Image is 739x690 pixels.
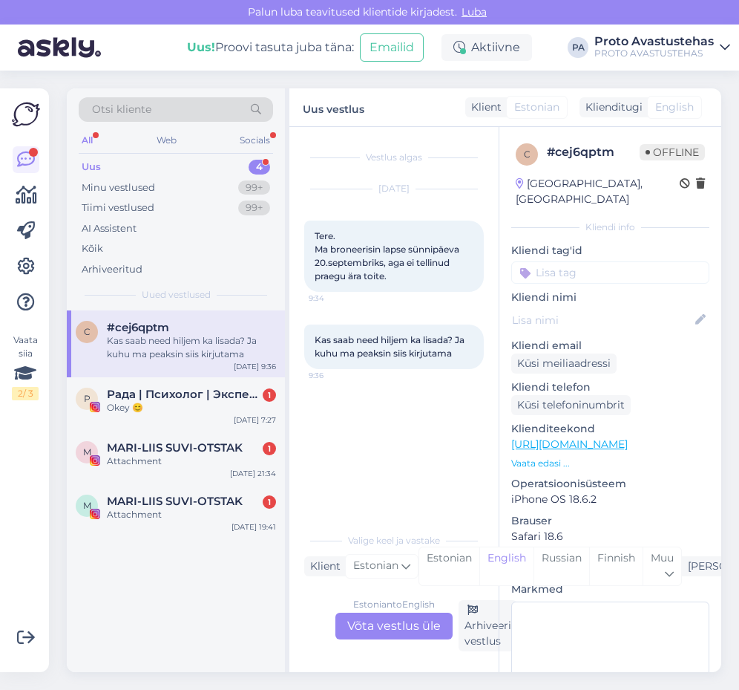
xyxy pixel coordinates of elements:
div: Kas saab need hiljem ka lisada? Ja kuhu ma peaksin siis kirjutama [107,334,276,361]
p: Klienditeekond [511,421,709,437]
div: Estonian [419,547,479,585]
span: English [655,100,694,115]
div: 99+ [238,201,270,215]
div: AI Assistent [82,221,137,236]
div: Estonian to English [353,598,435,611]
div: Attachment [107,455,276,468]
span: MARI-LIIS SUVI-OTSTAK [107,495,243,508]
div: 4 [249,160,270,175]
span: Kas saab need hiljem ka lisada? Ja kuhu ma peaksin siis kirjutama [315,334,467,359]
div: Küsi meiliaadressi [511,354,617,374]
div: [DATE] 21:34 [230,468,276,479]
div: Proovi tasuta juba täna: [187,39,354,56]
div: [GEOGRAPHIC_DATA], [GEOGRAPHIC_DATA] [516,176,680,207]
span: Р [84,393,91,404]
div: Okey 😊 [107,401,276,414]
div: Minu vestlused [82,180,155,195]
span: Estonian [353,558,398,574]
span: M [83,500,91,511]
span: Estonian [514,100,559,115]
img: Askly Logo [12,100,40,128]
b: Uus! [187,40,215,54]
div: Klient [465,100,502,115]
div: 1 [263,388,276,402]
div: [DATE] 7:27 [234,414,276,426]
a: Proto AvastustehasPROTO AVASTUSTEHAS [594,36,730,59]
div: Klienditugi [579,100,643,115]
span: Otsi kliente [92,102,151,117]
div: Socials [237,131,273,150]
div: [DATE] 19:41 [231,521,276,533]
div: PA [568,37,588,58]
div: Proto Avastustehas [594,36,714,48]
div: 99+ [238,180,270,195]
div: Arhiveeri vestlus [459,600,517,651]
div: 1 [263,442,276,455]
input: Lisa tag [511,261,709,284]
div: # cej6qptm [547,143,640,161]
span: Uued vestlused [142,288,211,302]
span: Muu [651,551,674,564]
div: Aktiivne [441,34,532,61]
div: Attachment [107,508,276,521]
p: Vaata edasi ... [511,457,709,470]
p: Kliendi nimi [511,290,709,305]
div: Vaata siia [12,333,39,400]
div: Tiimi vestlused [82,201,154,215]
div: Vestlus algas [304,151,484,164]
label: Uus vestlus [303,97,364,117]
div: Klient [304,559,341,574]
div: All [79,131,96,150]
div: 1 [263,495,276,509]
span: M [83,446,91,458]
p: Kliendi tag'id [511,243,709,258]
div: Russian [533,547,589,585]
span: #cej6qptm [107,321,169,334]
span: Luba [457,5,491,19]
div: Küsi telefoninumbrit [511,395,631,415]
p: Kliendi telefon [511,380,709,395]
span: c [84,326,91,337]
span: MARI-LIIS SUVI-OTSTAK [107,441,243,455]
span: c [524,149,531,160]
div: Kõik [82,241,103,256]
div: Arhiveeritud [82,262,142,277]
button: Emailid [360,33,424,62]
p: iPhone OS 18.6.2 [511,492,709,507]
input: Lisa nimi [512,312,692,328]
div: Võta vestlus üle [335,613,453,639]
span: Рада | Психолог | Эксперт по развитию детей [107,388,261,401]
div: Web [154,131,180,150]
div: English [479,547,533,585]
span: 9:36 [309,370,364,381]
span: Tere. Ma broneerisin lapse sünnipäeva 20.septembriks, aga ei tellinud praegu ära toite. [315,230,462,281]
p: Kliendi email [511,338,709,354]
p: Märkmed [511,582,709,597]
p: Safari 18.6 [511,529,709,544]
p: Operatsioonisüsteem [511,476,709,492]
a: [URL][DOMAIN_NAME] [511,437,628,451]
div: 2 / 3 [12,387,39,400]
div: Uus [82,160,101,175]
div: Kliendi info [511,221,709,234]
div: [DATE] [304,182,484,195]
p: Brauser [511,513,709,529]
span: 9:34 [309,293,364,304]
span: Offline [640,144,705,160]
div: Finnish [589,547,643,585]
div: PROTO AVASTUSTEHAS [594,48,714,59]
div: Valige keel ja vastake [304,534,484,547]
div: [DATE] 9:36 [234,361,276,372]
